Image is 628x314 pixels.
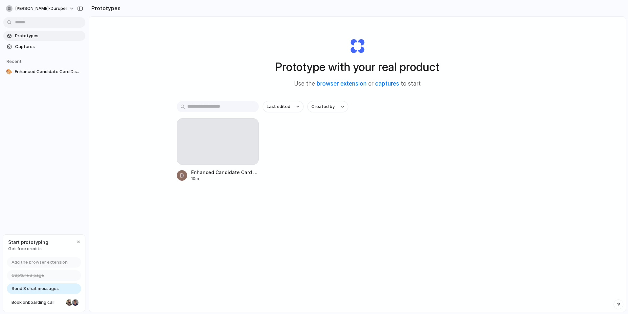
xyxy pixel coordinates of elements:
[3,3,78,14] button: [PERSON_NAME]-duruper
[8,239,48,246] span: Start prototyping
[375,80,399,87] a: captures
[15,43,83,50] span: Captures
[71,299,79,306] div: Christian Iacullo
[317,80,367,87] a: browser extension
[11,285,59,292] span: Send 3 chat messages
[3,31,85,41] a: Prototypes
[177,118,259,182] a: Enhanced Candidate Card Display for Duruper RA10m
[7,59,22,64] span: Recent
[7,297,81,308] a: Book onboarding call
[3,67,85,77] a: 🎨Enhanced Candidate Card Display for Duruper RA
[307,101,348,112] button: Created by
[191,169,259,176] span: Enhanced Candidate Card Display for Duruper RA
[89,4,121,12] h2: Prototypes
[11,259,68,266] span: Add the browser extension
[15,5,67,12] span: [PERSON_NAME]-duruper
[11,299,63,306] span: Book onboarding call
[15,68,83,75] span: Enhanced Candidate Card Display for Duruper RA
[311,103,335,110] span: Created by
[275,58,439,76] h1: Prototype with your real product
[8,246,48,252] span: Get free credits
[15,33,83,39] span: Prototypes
[263,101,303,112] button: Last edited
[3,42,85,52] a: Captures
[6,68,12,75] div: 🎨
[294,80,421,88] span: Use the or to start
[267,103,290,110] span: Last edited
[191,176,259,182] div: 10m
[65,299,73,306] div: Nicole Kubica
[11,272,44,279] span: Capture a page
